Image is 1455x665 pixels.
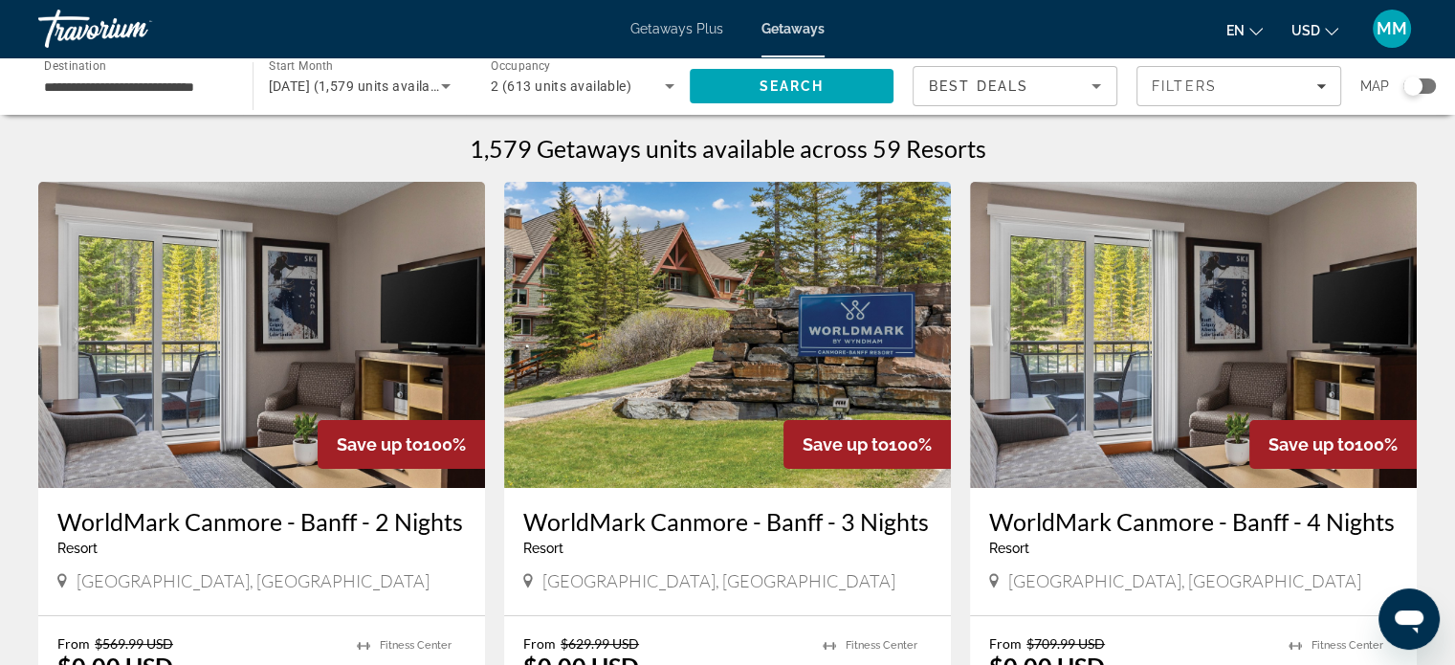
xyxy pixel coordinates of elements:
[970,182,1417,488] img: WorldMark Canmore - Banff - 4 Nights
[1367,9,1417,49] button: User Menu
[989,541,1029,556] span: Resort
[989,635,1022,652] span: From
[523,507,932,536] a: WorldMark Canmore - Banff - 3 Nights
[269,59,333,73] span: Start Month
[57,635,90,652] span: From
[1268,434,1355,454] span: Save up to
[1377,19,1407,38] span: MM
[1249,420,1417,469] div: 100%
[690,69,894,103] button: Search
[1291,23,1320,38] span: USD
[57,507,466,536] a: WorldMark Canmore - Banff - 2 Nights
[929,75,1101,98] mat-select: Sort by
[504,182,951,488] img: WorldMark Canmore - Banff - 3 Nights
[523,541,563,556] span: Resort
[929,78,1028,94] span: Best Deals
[95,635,173,652] span: $569.99 USD
[337,434,423,454] span: Save up to
[77,570,430,591] span: [GEOGRAPHIC_DATA], [GEOGRAPHIC_DATA]
[630,21,723,36] a: Getaways Plus
[491,78,631,94] span: 2 (613 units available)
[1378,588,1440,650] iframe: Button to launch messaging window
[846,639,917,652] span: Fitness Center
[380,639,452,652] span: Fitness Center
[57,541,98,556] span: Resort
[803,434,889,454] span: Save up to
[542,570,895,591] span: [GEOGRAPHIC_DATA], [GEOGRAPHIC_DATA]
[561,635,639,652] span: $629.99 USD
[44,58,106,72] span: Destination
[759,78,824,94] span: Search
[783,420,951,469] div: 100%
[1136,66,1341,106] button: Filters
[1026,635,1105,652] span: $709.99 USD
[1152,78,1217,94] span: Filters
[38,182,485,488] img: WorldMark Canmore - Banff - 2 Nights
[1312,639,1383,652] span: Fitness Center
[523,635,556,652] span: From
[761,21,825,36] a: Getaways
[38,4,230,54] a: Travorium
[1226,16,1263,44] button: Change language
[491,59,551,73] span: Occupancy
[1291,16,1338,44] button: Change currency
[269,78,454,94] span: [DATE] (1,579 units available)
[470,134,986,163] h1: 1,579 Getaways units available across 59 Resorts
[1360,73,1389,100] span: Map
[1008,570,1361,591] span: [GEOGRAPHIC_DATA], [GEOGRAPHIC_DATA]
[1226,23,1245,38] span: en
[44,76,228,99] input: Select destination
[989,507,1398,536] a: WorldMark Canmore - Banff - 4 Nights
[318,420,485,469] div: 100%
